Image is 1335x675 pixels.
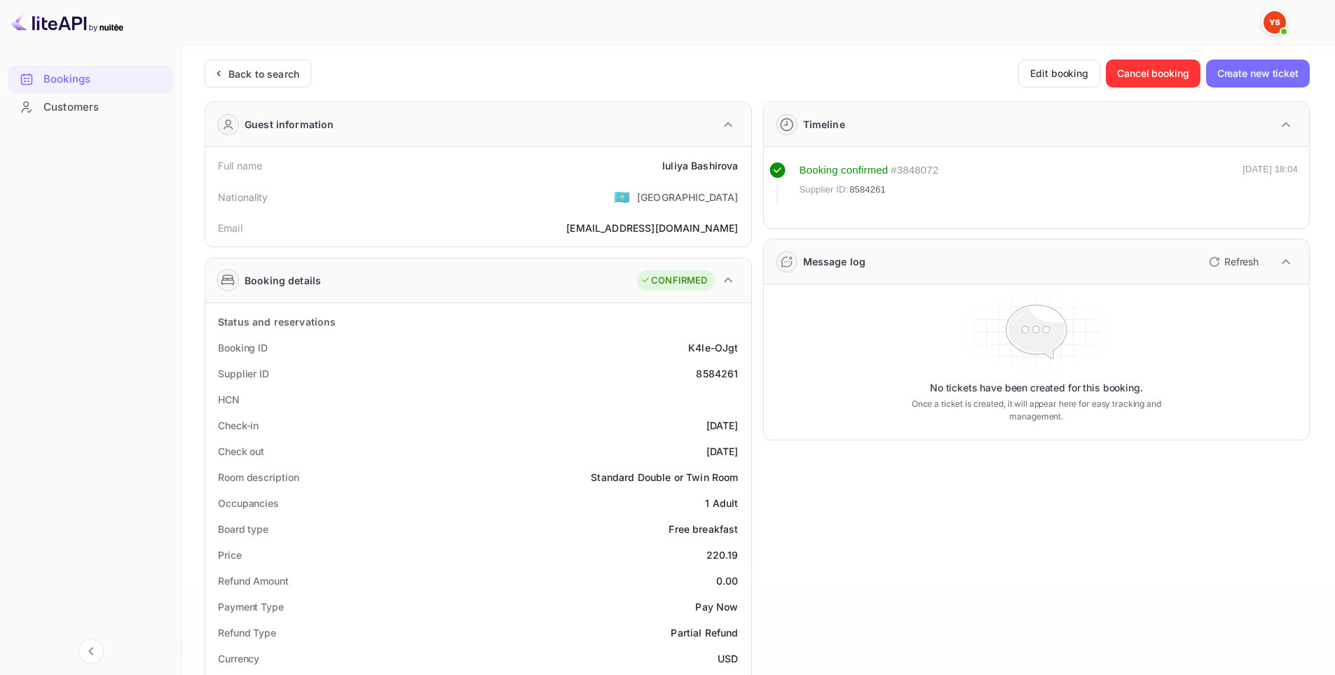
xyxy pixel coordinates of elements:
[228,67,299,81] div: Back to search
[706,418,739,433] div: [DATE]
[716,573,739,588] div: 0.00
[8,94,173,121] div: Customers
[218,522,268,536] div: Board type
[8,66,173,93] div: Bookings
[8,66,173,92] a: Bookings
[800,183,849,197] span: Supplier ID:
[218,625,276,640] div: Refund Type
[614,184,630,209] span: United States
[218,190,268,204] div: Nationality
[218,599,284,614] div: Payment Type
[1224,254,1259,269] p: Refresh
[43,99,166,116] div: Customers
[566,221,738,235] div: [EMAIL_ADDRESS][DOMAIN_NAME]
[8,94,173,120] a: Customers
[78,639,104,664] button: Collapse navigation
[695,599,738,614] div: Pay Now
[218,470,299,485] div: Room description
[43,71,166,88] div: Bookings
[1206,60,1310,88] button: Create new ticket
[688,340,738,355] div: K4le-OJgt
[706,444,739,459] div: [DATE]
[930,381,1143,395] p: No tickets have been created for this booking.
[218,496,279,510] div: Occupancies
[218,444,264,459] div: Check out
[1018,60,1100,88] button: Edit booking
[1242,162,1298,203] div: [DATE] 18:04
[849,183,886,197] span: 8584261
[591,470,738,485] div: Standard Double or Twin Room
[669,522,738,536] div: Free breakfast
[803,117,845,132] div: Timeline
[218,314,336,329] div: Status and reservations
[706,548,739,562] div: 220.19
[218,392,240,407] div: HCN
[245,273,321,288] div: Booking details
[218,340,268,355] div: Booking ID
[889,398,1183,423] p: Once a ticket is created, it will appear here for easy tracking and management.
[705,496,738,510] div: 1 Adult
[218,418,259,433] div: Check-in
[1106,60,1200,88] button: Cancel booking
[218,573,289,588] div: Refund Amount
[637,190,739,204] div: [GEOGRAPHIC_DATA]
[641,274,707,288] div: CONFIRMED
[218,221,242,235] div: Email
[696,366,738,381] div: 8584261
[662,158,738,173] div: Iuliya Bashirova
[1264,11,1286,34] img: Yandex Support
[1200,251,1264,273] button: Refresh
[218,366,269,381] div: Supplier ID
[218,158,262,173] div: Full name
[245,117,334,132] div: Guest information
[803,254,866,269] div: Message log
[671,625,738,640] div: Partial Refund
[891,162,938,179] div: # 3848072
[800,162,889,179] div: Booking confirmed
[11,11,123,34] img: LiteAPI logo
[218,651,259,666] div: Currency
[218,548,242,562] div: Price
[718,651,738,666] div: USD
